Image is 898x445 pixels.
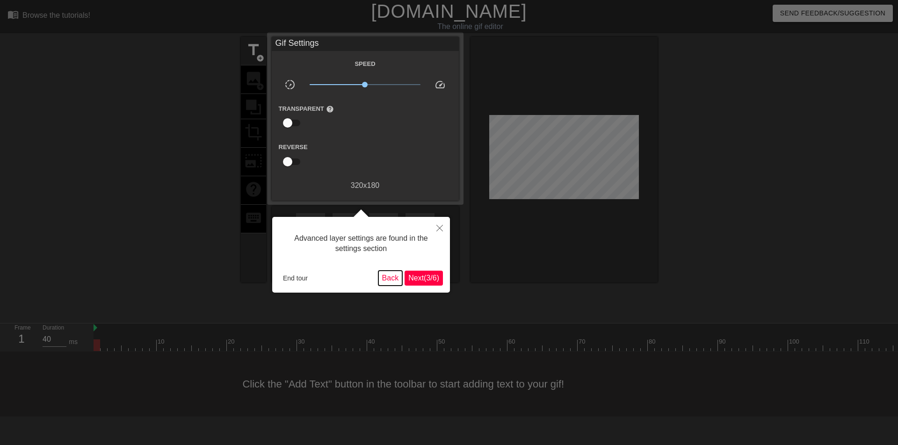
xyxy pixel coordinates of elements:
span: Next ( 3 / 6 ) [408,274,439,282]
button: Close [429,217,450,238]
button: End tour [279,271,311,285]
div: Advanced layer settings are found in the settings section [279,224,443,264]
button: Next [405,271,443,286]
button: Back [378,271,403,286]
